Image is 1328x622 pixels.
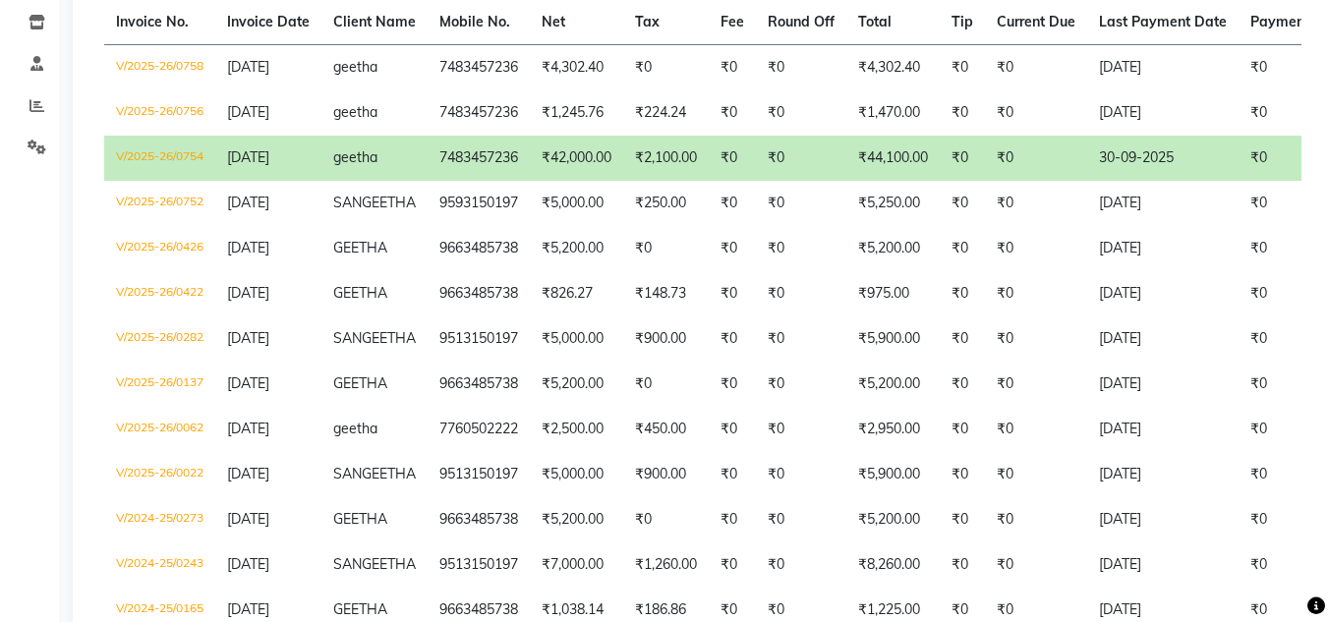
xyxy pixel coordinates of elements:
span: [DATE] [227,194,269,211]
td: ₹0 [985,362,1087,407]
td: ₹0 [623,226,709,271]
span: SANGEETHA [333,465,416,482]
td: ₹5,000.00 [530,316,623,362]
td: ₹5,000.00 [530,181,623,226]
td: ₹5,200.00 [530,226,623,271]
span: Tax [635,13,660,30]
td: V/2025-26/0062 [104,407,215,452]
td: ₹0 [709,452,756,497]
span: Net [542,13,565,30]
td: ₹5,250.00 [846,181,940,226]
td: ₹148.73 [623,271,709,316]
td: ₹0 [940,226,985,271]
span: [DATE] [227,103,269,121]
td: ₹7,000.00 [530,542,623,588]
td: ₹0 [709,226,756,271]
span: Invoice No. [116,13,189,30]
td: [DATE] [1087,226,1239,271]
span: geetha [333,148,377,166]
td: ₹0 [940,45,985,91]
td: V/2025-26/0137 [104,362,215,407]
td: V/2025-26/0754 [104,136,215,181]
td: ₹0 [709,136,756,181]
td: 7483457236 [428,136,530,181]
td: 9513150197 [428,316,530,362]
td: [DATE] [1087,271,1239,316]
td: V/2025-26/0758 [104,45,215,91]
td: ₹0 [985,90,1087,136]
td: ₹0 [940,452,985,497]
span: SANGEETHA [333,329,416,347]
td: ₹5,200.00 [530,497,623,542]
td: ₹42,000.00 [530,136,623,181]
span: geetha [333,103,377,121]
td: ₹0 [623,362,709,407]
td: [DATE] [1087,452,1239,497]
td: [DATE] [1087,497,1239,542]
span: Last Payment Date [1099,13,1227,30]
td: [DATE] [1087,362,1239,407]
td: V/2025-26/0752 [104,181,215,226]
td: ₹0 [756,452,846,497]
span: [DATE] [227,374,269,392]
td: ₹0 [940,542,985,588]
td: ₹2,500.00 [530,407,623,452]
td: [DATE] [1087,90,1239,136]
td: 9663485738 [428,362,530,407]
td: ₹1,470.00 [846,90,940,136]
span: [DATE] [227,465,269,482]
td: ₹0 [709,316,756,362]
td: ₹0 [940,316,985,362]
td: 9513150197 [428,542,530,588]
span: [DATE] [227,555,269,573]
td: ₹0 [756,362,846,407]
td: ₹0 [985,181,1087,226]
td: ₹2,100.00 [623,136,709,181]
span: GEETHA [333,600,387,618]
td: ₹0 [709,45,756,91]
td: 7483457236 [428,45,530,91]
span: [DATE] [227,58,269,76]
td: ₹0 [940,497,985,542]
td: ₹826.27 [530,271,623,316]
td: ₹4,302.40 [846,45,940,91]
td: 7760502222 [428,407,530,452]
td: ₹4,302.40 [530,45,623,91]
td: ₹0 [709,90,756,136]
td: ₹0 [756,316,846,362]
td: ₹224.24 [623,90,709,136]
td: ₹900.00 [623,452,709,497]
td: ₹1,245.76 [530,90,623,136]
td: ₹0 [756,90,846,136]
td: V/2025-26/0022 [104,452,215,497]
td: ₹975.00 [846,271,940,316]
td: ₹0 [940,181,985,226]
td: ₹5,900.00 [846,316,940,362]
td: ₹0 [623,45,709,91]
span: GEETHA [333,374,387,392]
td: [DATE] [1087,316,1239,362]
td: ₹0 [985,45,1087,91]
td: [DATE] [1087,181,1239,226]
span: [DATE] [227,148,269,166]
td: ₹0 [756,136,846,181]
td: ₹0 [940,271,985,316]
td: ₹0 [985,452,1087,497]
td: V/2025-26/0426 [104,226,215,271]
span: [DATE] [227,510,269,528]
td: V/2025-26/0422 [104,271,215,316]
span: GEETHA [333,284,387,302]
td: ₹0 [756,497,846,542]
td: ₹0 [756,181,846,226]
span: Fee [721,13,744,30]
span: Client Name [333,13,416,30]
span: Round Off [768,13,835,30]
td: ₹900.00 [623,316,709,362]
td: ₹0 [940,90,985,136]
td: ₹0 [709,542,756,588]
span: Total [858,13,892,30]
td: 9663485738 [428,497,530,542]
td: ₹0 [709,497,756,542]
td: ₹0 [709,181,756,226]
td: ₹0 [985,316,1087,362]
